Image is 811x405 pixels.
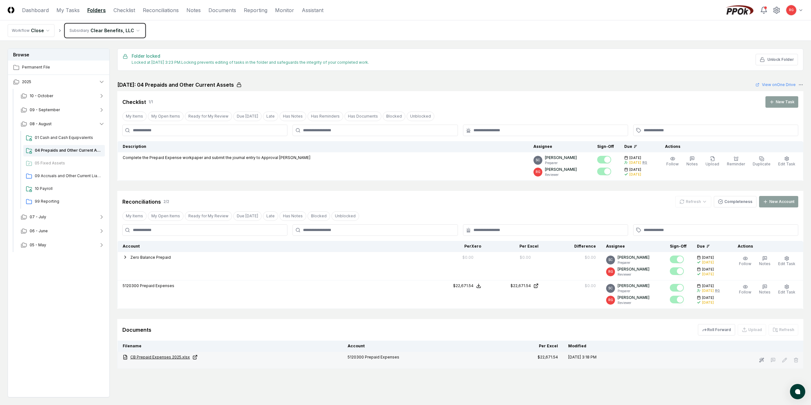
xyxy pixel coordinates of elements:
[30,93,53,99] span: 10 - October
[8,49,109,61] h3: Browse
[302,6,323,14] a: Assistant
[35,160,102,166] span: 05 Fixed Assets
[608,298,613,302] span: RG
[759,290,771,294] span: Notes
[702,295,714,300] span: [DATE]
[597,168,611,175] button: Mark complete
[753,162,771,166] span: Duplicate
[702,272,714,277] div: [DATE]
[777,255,797,268] button: Edit Task
[544,241,601,252] th: Difference
[666,162,679,166] span: Follow
[163,199,169,205] div: 2 / 2
[263,211,278,221] button: Late
[597,156,611,163] button: Mark complete
[697,243,722,249] div: Due
[665,241,692,252] th: Sign-Off
[35,173,102,179] span: 09 Accruals and Other Current Liabilities
[56,6,80,14] a: My Tasks
[407,112,434,121] button: Unblocked
[16,238,110,252] button: 05 - May
[35,199,102,204] span: 99 Reporting
[685,155,699,168] button: Notes
[724,5,755,15] img: PPOk logo
[8,7,14,13] img: Logo
[536,170,540,174] span: RG
[706,162,719,166] span: Upload
[263,112,278,121] button: Late
[618,255,649,260] p: [PERSON_NAME]
[618,289,649,293] p: Preparer
[331,211,359,221] button: Unblocked
[665,155,680,168] button: Follow
[536,158,540,163] span: SC
[751,155,772,168] button: Duplicate
[30,228,48,234] span: 06 - June
[244,6,267,14] a: Reporting
[122,211,147,221] button: My Items
[148,211,184,221] button: My Open Items
[601,241,665,252] th: Assignee
[756,82,796,88] a: View onOne Drive
[344,112,381,121] button: Has Documents
[30,242,46,248] span: 05 - May
[343,341,506,352] th: Account
[702,255,714,260] span: [DATE]
[545,161,577,165] p: Preparer
[208,6,236,14] a: Documents
[148,112,184,121] button: My Open Items
[23,132,105,144] a: 01 Cash and Cash Equipvalents
[113,6,135,14] a: Checklist
[308,211,330,221] button: Blocked
[23,170,105,182] a: 09 Accruals and Other Current Liabilities
[130,255,171,260] button: Zero Balance Prepaid
[122,98,146,106] div: Checklist
[122,112,147,121] button: My Items
[758,255,772,268] button: Notes
[714,196,757,207] button: Completeness
[23,196,105,207] a: 99 Reporting
[279,211,306,221] button: Has Notes
[618,300,649,305] p: Reviewer
[715,288,720,293] div: RG
[30,214,46,220] span: 07 - July
[30,107,60,113] span: 09 - September
[759,261,771,266] span: Notes
[8,89,110,253] div: 2025
[702,288,714,293] div: [DATE]
[756,54,798,65] button: Unlock Folder
[87,6,106,14] a: Folders
[528,141,592,152] th: Assignee
[585,255,596,260] div: $0.00
[185,211,232,221] button: Ready for My Review
[123,155,310,161] p: Complete the Prepaid Expense workpaper and submit the journal entry to Approval [PERSON_NAME]
[22,6,49,14] a: Dashboard
[506,341,563,352] th: Per Excel
[704,155,720,168] button: Upload
[758,283,772,296] button: Notes
[592,141,619,152] th: Sign-Off
[16,89,110,103] button: 10 - October
[739,261,751,266] span: Follow
[486,241,544,252] th: Per Excel
[624,144,650,149] div: Due
[618,260,649,265] p: Preparer
[233,112,262,121] button: Due Today
[491,283,539,289] a: $22,671.54
[8,61,110,75] a: Permanent File
[30,121,52,127] span: 08 - August
[629,160,641,165] div: [DATE]
[123,283,139,288] span: 5120300
[122,326,151,334] div: Documents
[739,290,751,294] span: Follow
[348,354,501,360] div: 5120300 Prepaid Expenses
[670,256,684,263] button: Mark complete
[510,283,531,289] div: $22,671.54
[16,117,110,131] button: 08 - August
[629,155,641,160] span: [DATE]
[778,162,795,166] span: Edit Task
[767,57,794,62] span: Unlock Folder
[702,260,714,265] div: [DATE]
[123,243,424,249] div: Account
[35,148,102,153] span: 04 Prepaids and Other Current Assets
